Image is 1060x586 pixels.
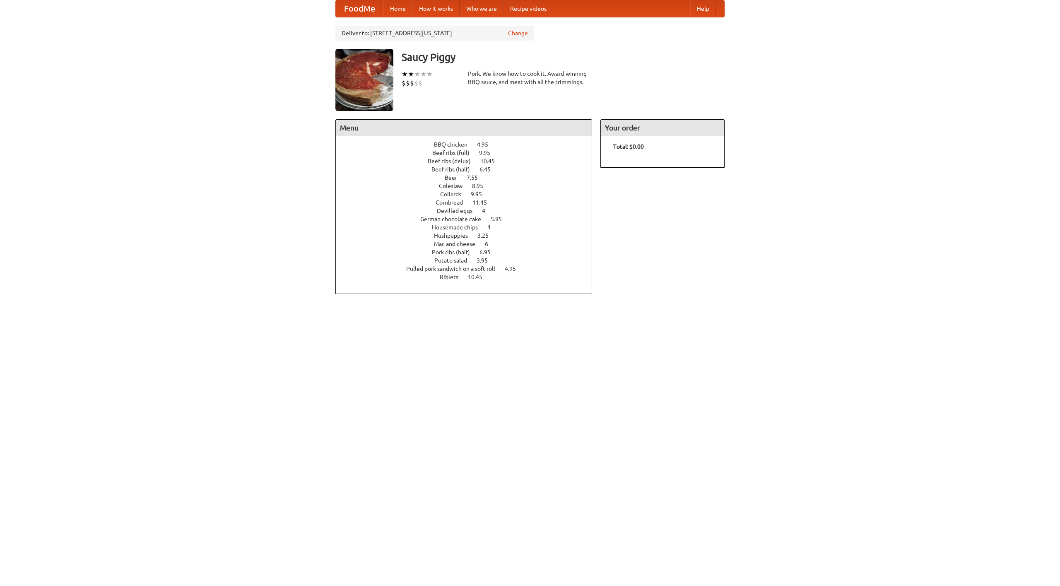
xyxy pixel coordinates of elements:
a: How it works [412,0,460,17]
li: $ [414,79,418,88]
a: Pulled pork sandwich on a soft roll 4.95 [406,265,531,272]
a: Devilled eggs 4 [437,207,501,214]
span: German chocolate cake [420,216,489,222]
span: 7.55 [467,174,486,181]
span: Beer [445,174,465,181]
span: Beef ribs (full) [432,150,478,156]
span: 8.95 [472,183,491,189]
span: Beef ribs (half) [431,166,478,173]
span: Riblets [440,274,467,280]
a: Pork ribs (half) 6.95 [432,249,506,256]
a: Mac and cheese 6 [434,241,503,247]
h4: Your order [601,120,724,136]
span: 9.95 [479,150,499,156]
a: Help [690,0,716,17]
span: 10.45 [468,274,491,280]
li: ★ [426,70,433,79]
span: BBQ chicken [434,141,476,148]
span: 11.45 [472,199,495,206]
a: FoodMe [336,0,383,17]
h4: Menu [336,120,592,136]
span: Mac and cheese [434,241,484,247]
span: 6.95 [479,249,499,256]
span: Beef ribs (delux) [428,158,479,164]
span: 4 [487,224,499,231]
img: angular.jpg [335,49,393,111]
span: Cornbread [436,199,471,206]
span: 6.45 [479,166,499,173]
b: Total: $0.00 [613,143,644,150]
span: 5.95 [491,216,510,222]
div: Pork. We know how to cook it. Award-winning BBQ sauce, and meat with all the trimmings. [468,70,592,86]
span: 6 [485,241,496,247]
li: $ [402,79,406,88]
a: Beef ribs (half) 6.45 [431,166,506,173]
a: Who we are [460,0,503,17]
span: 3.25 [477,232,497,239]
span: Hushpuppies [434,232,476,239]
li: $ [410,79,414,88]
a: Coleslaw 8.95 [439,183,499,189]
a: BBQ chicken 4.95 [434,141,503,148]
a: Beef ribs (delux) 10.45 [428,158,510,164]
span: 4.95 [505,265,524,272]
span: Collards [440,191,470,198]
span: Potato salad [434,257,475,264]
a: Potato salad 3.95 [434,257,503,264]
a: Housemade chips 4 [432,224,506,231]
div: Deliver to: [STREET_ADDRESS][US_STATE] [335,26,534,41]
li: $ [418,79,422,88]
span: Pork ribs (half) [432,249,478,256]
li: ★ [408,70,414,79]
a: Beer 7.55 [445,174,493,181]
span: 3.95 [477,257,496,264]
span: 4.95 [477,141,496,148]
li: ★ [414,70,420,79]
li: ★ [402,70,408,79]
span: Coleslaw [439,183,471,189]
a: Recipe videos [503,0,553,17]
a: German chocolate cake 5.95 [420,216,517,222]
span: 10.45 [480,158,503,164]
span: Housemade chips [432,224,486,231]
li: ★ [420,70,426,79]
span: Pulled pork sandwich on a soft roll [406,265,503,272]
a: Collards 9.95 [440,191,497,198]
span: Devilled eggs [437,207,481,214]
li: $ [406,79,410,88]
h3: Saucy Piggy [402,49,725,65]
a: Home [383,0,412,17]
span: 9.95 [471,191,490,198]
a: Change [508,29,528,37]
a: Hushpuppies 3.25 [434,232,504,239]
a: Cornbread 11.45 [436,199,502,206]
a: Riblets 10.45 [440,274,498,280]
a: Beef ribs (full) 9.95 [432,150,506,156]
span: 4 [482,207,494,214]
